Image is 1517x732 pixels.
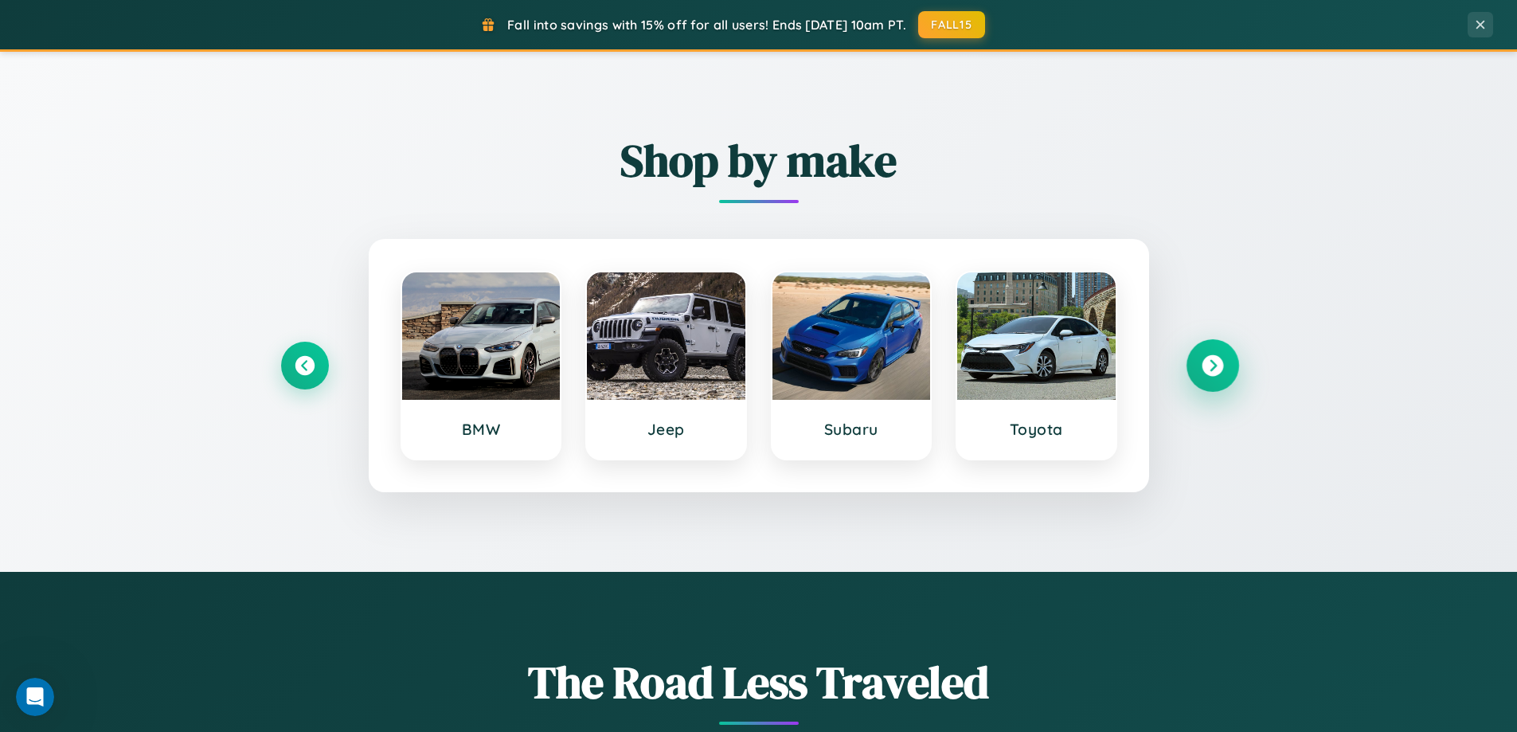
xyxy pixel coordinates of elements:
span: Fall into savings with 15% off for all users! Ends [DATE] 10am PT. [507,17,906,33]
h1: The Road Less Traveled [281,652,1237,713]
iframe: Intercom live chat [16,678,54,716]
h2: Shop by make [281,130,1237,191]
h3: Subaru [788,420,915,439]
button: FALL15 [918,11,985,38]
h3: BMW [418,420,545,439]
h3: Toyota [973,420,1100,439]
h3: Jeep [603,420,729,439]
